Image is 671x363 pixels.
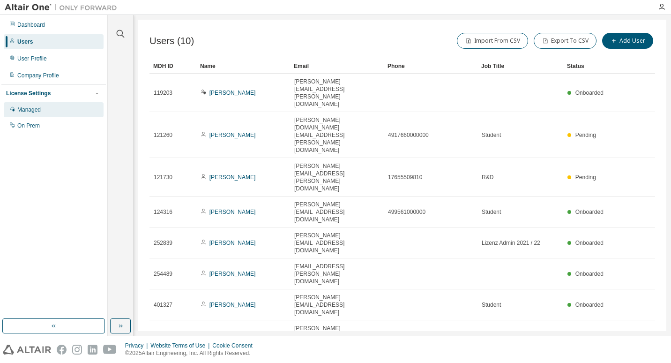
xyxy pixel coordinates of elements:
a: [PERSON_NAME] [209,240,256,246]
div: Users [17,38,33,45]
span: [PERSON_NAME][EMAIL_ADDRESS][DOMAIN_NAME] [294,232,380,254]
span: 254489 [154,270,172,278]
div: On Prem [17,122,40,129]
div: Privacy [125,342,150,349]
a: [PERSON_NAME] [209,174,256,181]
a: [PERSON_NAME] [209,271,256,277]
span: Onboarded [575,240,604,246]
a: [PERSON_NAME] [209,90,256,96]
span: [PERSON_NAME][EMAIL_ADDRESS][DOMAIN_NAME] [294,201,380,223]
span: R&D [482,174,493,181]
span: 401327 [154,301,172,309]
span: Onboarded [575,209,604,215]
span: 121730 [154,174,172,181]
span: 4917660000000 [388,131,429,139]
span: [PERSON_NAME][DOMAIN_NAME][EMAIL_ADDRESS][PERSON_NAME][DOMAIN_NAME] [294,116,380,154]
div: Name [200,59,286,74]
img: altair_logo.svg [3,345,51,355]
span: [EMAIL_ADDRESS][PERSON_NAME][DOMAIN_NAME] [294,263,380,285]
span: Pending [575,132,596,138]
button: Add User [602,33,653,49]
div: Cookie Consent [212,342,258,349]
img: Altair One [5,3,122,12]
span: [PERSON_NAME][EMAIL_ADDRESS][DOMAIN_NAME] [294,325,380,347]
img: facebook.svg [57,345,67,355]
span: 121260 [154,131,172,139]
p: © 2025 Altair Engineering, Inc. All Rights Reserved. [125,349,258,357]
span: [PERSON_NAME][EMAIL_ADDRESS][PERSON_NAME][DOMAIN_NAME] [294,162,380,192]
div: Company Profile [17,72,59,79]
div: Status [567,59,606,74]
span: Student [482,131,501,139]
div: Website Terms of Use [150,342,212,349]
button: Import From CSV [457,33,528,49]
span: Onboarded [575,90,604,96]
img: instagram.svg [72,345,82,355]
span: Users (10) [149,36,194,46]
span: 17655509810 [388,174,422,181]
div: Job Title [481,59,559,74]
span: Lizenz Admin 2021 / 22 [482,239,540,247]
span: Pending [575,174,596,181]
div: Email [294,59,380,74]
span: Student [482,301,501,309]
span: 252839 [154,239,172,247]
div: MDH ID [153,59,193,74]
div: Dashboard [17,21,45,29]
span: 119203 [154,89,172,97]
a: [PERSON_NAME] [209,302,256,308]
span: Student [482,208,501,216]
a: [PERSON_NAME] [209,132,256,138]
div: Phone [388,59,474,74]
span: [PERSON_NAME][EMAIL_ADDRESS][PERSON_NAME][DOMAIN_NAME] [294,78,380,108]
img: youtube.svg [103,345,117,355]
img: linkedin.svg [88,345,97,355]
span: 499561000000 [388,208,425,216]
span: Onboarded [575,302,604,308]
div: Managed [17,106,41,113]
a: [PERSON_NAME] [209,209,256,215]
div: License Settings [6,90,51,97]
span: [PERSON_NAME][EMAIL_ADDRESS][DOMAIN_NAME] [294,294,380,316]
span: Onboarded [575,271,604,277]
span: 124316 [154,208,172,216]
button: Export To CSV [534,33,596,49]
div: User Profile [17,55,47,62]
